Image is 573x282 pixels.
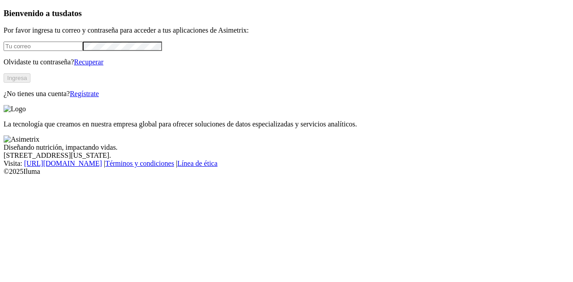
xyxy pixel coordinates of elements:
[4,90,569,98] p: ¿No tienes una cuenta?
[177,160,218,167] a: Línea de ética
[4,135,39,143] img: Asimetrix
[4,168,569,176] div: © 2025 Iluma
[105,160,174,167] a: Términos y condiciones
[4,73,30,83] button: Ingresa
[63,8,82,18] span: datos
[4,58,569,66] p: Olvidaste tu contraseña?
[4,8,569,18] h3: Bienvenido a tus
[74,58,103,66] a: Recuperar
[4,105,26,113] img: Logo
[4,120,569,128] p: La tecnología que creamos en nuestra empresa global para ofrecer soluciones de datos especializad...
[24,160,102,167] a: [URL][DOMAIN_NAME]
[4,26,569,34] p: Por favor ingresa tu correo y contraseña para acceder a tus aplicaciones de Asimetrix:
[4,143,569,152] div: Diseñando nutrición, impactando vidas.
[4,42,83,51] input: Tu correo
[4,160,569,168] div: Visita : | |
[70,90,99,97] a: Regístrate
[4,152,569,160] div: [STREET_ADDRESS][US_STATE].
